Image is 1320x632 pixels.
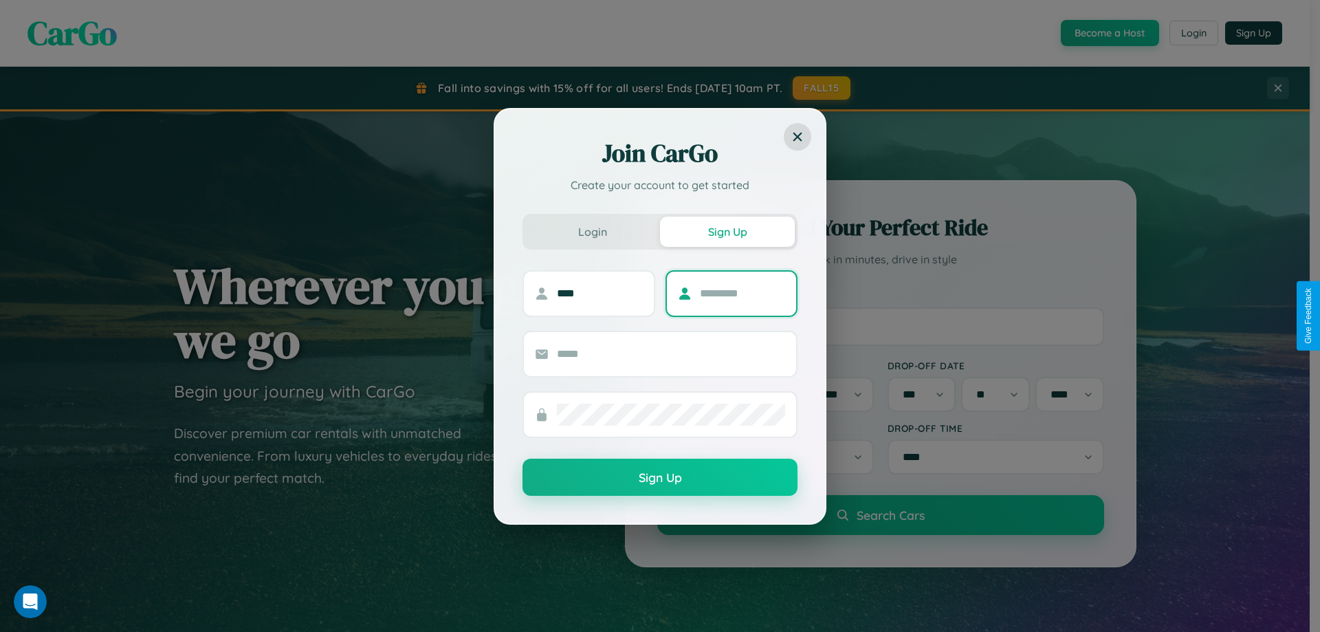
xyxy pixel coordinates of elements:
button: Login [525,217,660,247]
p: Create your account to get started [522,177,797,193]
button: Sign Up [522,459,797,496]
h2: Join CarGo [522,137,797,170]
button: Sign Up [660,217,795,247]
iframe: Intercom live chat [14,585,47,618]
div: Give Feedback [1303,288,1313,344]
